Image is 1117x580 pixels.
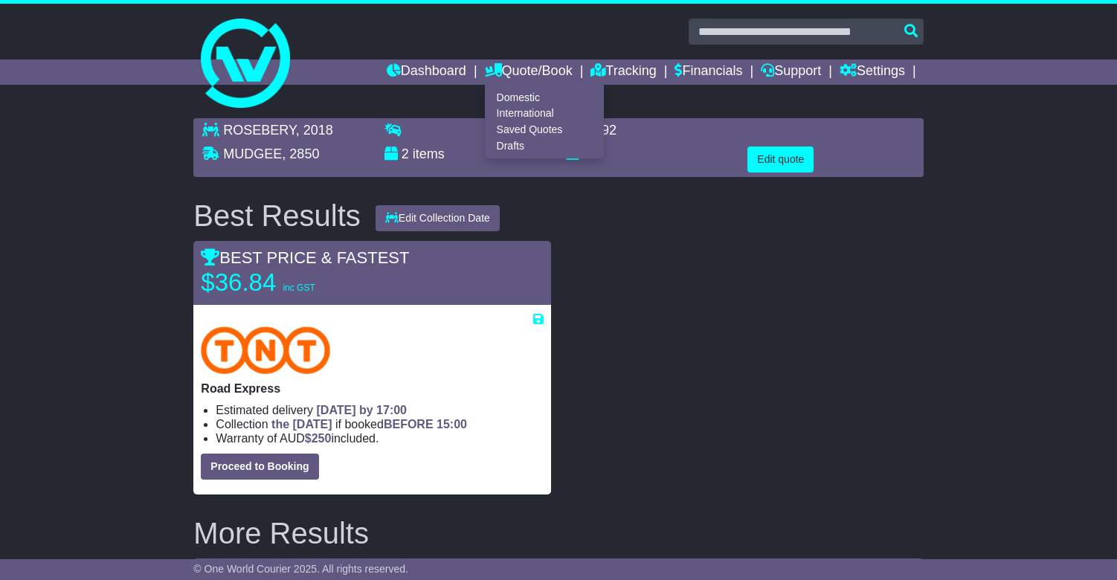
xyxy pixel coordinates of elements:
a: Drafts [486,138,603,154]
span: BEST PRICE & FASTEST [201,248,409,267]
button: Edit Collection Date [376,205,500,231]
span: if booked [271,418,467,431]
p: $36.84 [201,268,387,297]
a: Support [761,59,821,85]
span: [DATE] by 17:00 [317,404,408,416]
span: inc GST [283,283,315,293]
a: Tracking [590,59,656,85]
span: $ [305,432,332,445]
img: TNT Domestic: Road Express [201,326,330,374]
span: , 2850 [282,146,319,161]
span: 18 [583,146,598,161]
span: the [DATE] [271,418,332,431]
a: International [486,106,603,122]
button: Proceed to Booking [201,454,318,480]
p: Road Express [201,381,544,396]
span: MUDGEE [223,146,282,161]
span: items [413,146,445,161]
span: © One World Courier 2025. All rights reserved. [193,563,408,575]
a: Domestic [486,89,603,106]
h2: More Results [193,517,923,550]
li: Warranty of AUD included. [216,431,544,445]
a: Saved Quotes [486,122,603,138]
div: Best Results [186,199,368,232]
a: Settings [840,59,905,85]
li: Estimated delivery [216,403,544,417]
span: 2 [402,146,409,161]
span: 15:00 [437,418,467,431]
div: Quote/Book [485,85,604,158]
button: Edit quote [747,146,814,173]
a: Financials [675,59,742,85]
span: , 2018 [296,123,333,138]
li: Collection [216,417,544,431]
a: Dashboard [387,59,466,85]
span: BEFORE [384,418,434,431]
span: 250 [312,432,332,445]
span: ROSEBERY [223,123,295,138]
a: Quote/Book [485,59,573,85]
